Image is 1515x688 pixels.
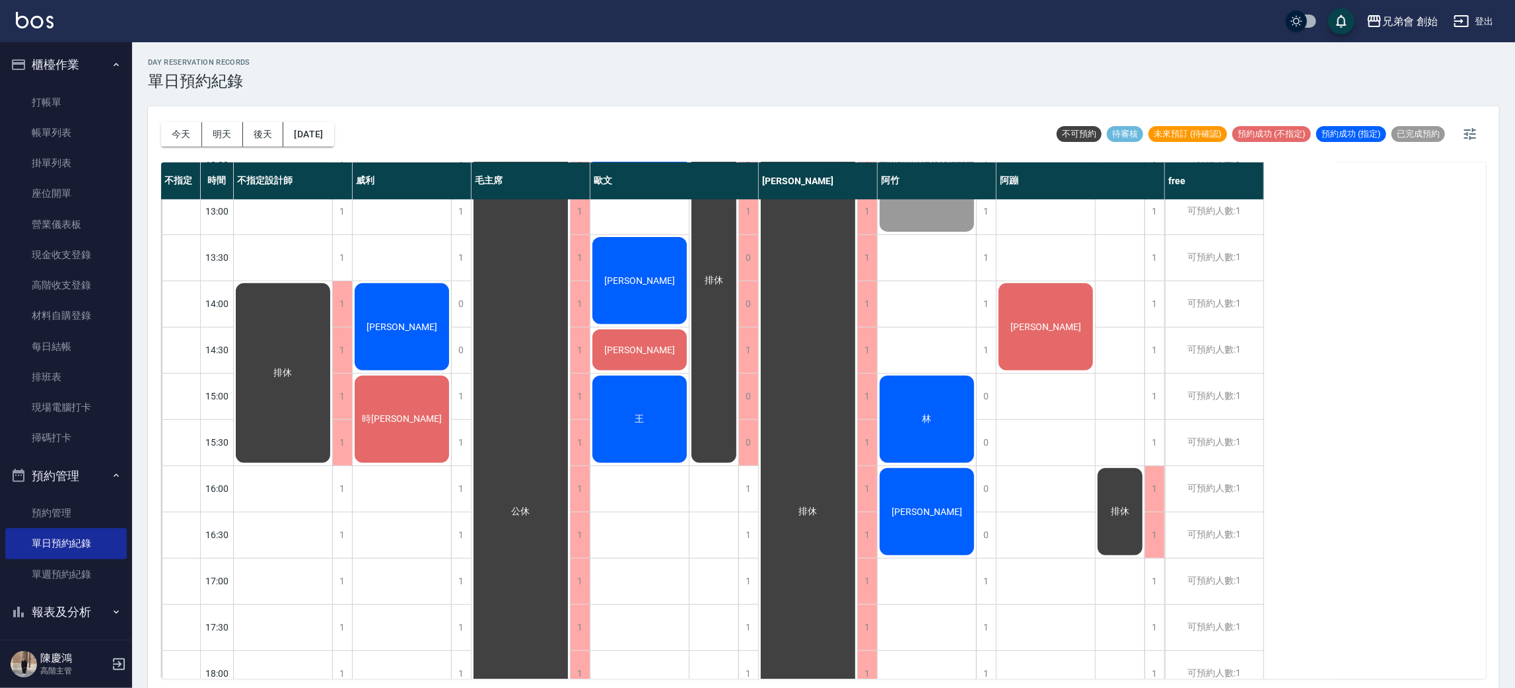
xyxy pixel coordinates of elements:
[5,148,127,178] a: 掛單列表
[1328,8,1355,34] button: save
[1145,327,1164,373] div: 1
[201,281,234,327] div: 14:00
[997,162,1165,199] div: 阿蹦
[451,235,471,281] div: 1
[5,178,127,209] a: 座位開單
[5,48,127,82] button: 櫃檯作業
[1165,512,1263,558] div: 可預約人數:1
[570,281,590,327] div: 1
[633,413,647,425] span: 王
[920,413,934,425] span: 林
[201,327,234,373] div: 14:30
[1148,128,1227,140] span: 未來預訂 (待確認)
[5,498,127,528] a: 預約管理
[570,420,590,465] div: 1
[148,58,250,67] h2: day Reservation records
[857,327,877,373] div: 1
[5,118,127,148] a: 帳單列表
[148,72,250,90] h3: 單日預約紀錄
[201,373,234,419] div: 15:00
[570,327,590,373] div: 1
[451,512,471,558] div: 1
[353,162,472,199] div: 威利
[40,652,108,665] h5: 陳慶鴻
[451,605,471,650] div: 1
[5,595,127,629] button: 報表及分析
[451,420,471,465] div: 1
[451,559,471,604] div: 1
[570,559,590,604] div: 1
[1145,420,1164,465] div: 1
[40,665,108,677] p: 高階主管
[1361,8,1443,35] button: 兄弟會 創始
[1145,559,1164,604] div: 1
[1316,128,1386,140] span: 預約成功 (指定)
[796,506,820,518] span: 排休
[1145,605,1164,650] div: 1
[1448,9,1499,34] button: 登出
[1165,374,1263,419] div: 可預約人數:1
[1165,235,1263,281] div: 可預約人數:1
[1165,189,1263,234] div: 可預約人數:1
[451,374,471,419] div: 1
[857,235,877,281] div: 1
[5,270,127,300] a: 高階收支登錄
[1145,281,1164,327] div: 1
[332,281,352,327] div: 1
[570,235,590,281] div: 1
[976,605,996,650] div: 1
[5,459,127,493] button: 預約管理
[738,327,758,373] div: 1
[1165,327,1263,373] div: 可預約人數:1
[5,528,127,559] a: 單日預約紀錄
[857,420,877,465] div: 1
[451,189,471,234] div: 1
[509,506,533,518] span: 公休
[5,87,127,118] a: 打帳單
[857,374,877,419] div: 1
[451,281,471,327] div: 0
[1107,128,1143,140] span: 待審核
[602,275,678,286] span: [PERSON_NAME]
[5,240,127,270] a: 現金收支登錄
[1145,466,1164,512] div: 1
[16,12,53,28] img: Logo
[570,189,590,234] div: 1
[1165,420,1263,465] div: 可預約人數:1
[202,122,243,147] button: 明天
[976,559,996,604] div: 1
[570,374,590,419] div: 1
[738,281,758,327] div: 0
[5,209,127,240] a: 營業儀表板
[5,331,127,362] a: 每日結帳
[201,234,234,281] div: 13:30
[857,281,877,327] div: 1
[5,629,127,663] button: 客戶管理
[1165,466,1263,512] div: 可預約人數:1
[1392,128,1445,140] span: 已完成預約
[451,327,471,373] div: 0
[602,345,678,355] span: [PERSON_NAME]
[201,604,234,650] div: 17:30
[857,466,877,512] div: 1
[201,188,234,234] div: 13:00
[738,420,758,465] div: 0
[5,362,127,392] a: 排班表
[201,419,234,465] div: 15:30
[201,512,234,558] div: 16:30
[1145,189,1164,234] div: 1
[271,367,295,379] span: 排休
[1165,559,1263,604] div: 可預約人數:1
[976,466,996,512] div: 0
[976,512,996,558] div: 0
[857,512,877,558] div: 1
[1008,322,1084,332] span: [PERSON_NAME]
[976,281,996,327] div: 1
[1145,235,1164,281] div: 1
[1165,281,1263,327] div: 可預約人數:1
[364,322,440,332] span: [PERSON_NAME]
[332,559,352,604] div: 1
[5,423,127,453] a: 掃碼打卡
[878,162,997,199] div: 阿竹
[738,235,758,281] div: 0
